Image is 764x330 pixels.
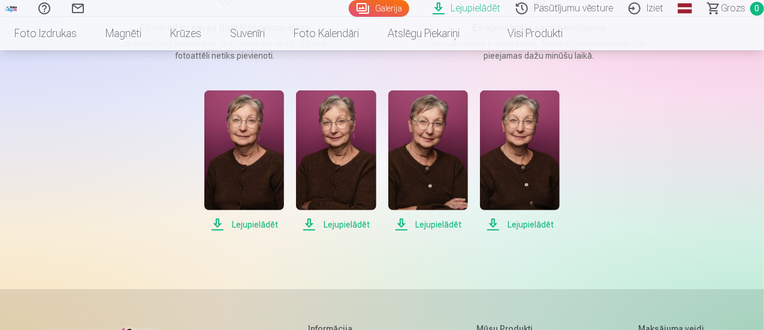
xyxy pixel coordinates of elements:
span: Lejupielādēt [204,217,284,232]
span: Lejupielādēt [296,217,376,232]
span: Lejupielādēt [480,217,560,232]
a: Lejupielādēt [204,90,284,232]
a: Visi produkti [474,17,577,50]
a: Lejupielādēt [296,90,376,232]
span: Grozs [721,1,745,16]
a: Magnēti [91,17,156,50]
a: Krūzes [156,17,216,50]
span: 0 [750,2,764,16]
a: Suvenīri [216,17,279,50]
a: Lejupielādēt [388,90,468,232]
a: Foto kalendāri [279,17,373,50]
a: Lejupielādēt [480,90,560,232]
a: Atslēgu piekariņi [373,17,474,50]
span: Lejupielādēt [388,217,468,232]
img: /fa1 [5,5,18,12]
